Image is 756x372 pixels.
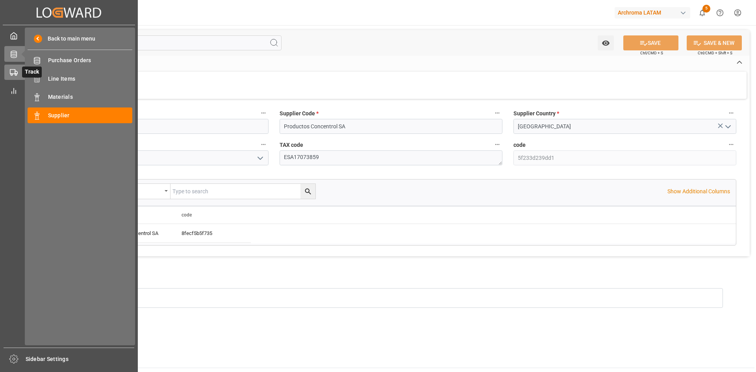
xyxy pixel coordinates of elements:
div: Press SPACE to select this row. [93,224,251,243]
span: Ctrl/CMD + S [640,50,663,56]
span: code [513,141,526,149]
span: TAX code [280,141,303,149]
a: My Cockpit [4,28,133,43]
span: Supplier Country [513,109,559,118]
input: Type to search [170,184,315,199]
button: Supplier Name [258,108,269,118]
span: Back to main menu [42,35,95,43]
div: Equals [115,185,162,194]
button: Supplier City [258,139,269,150]
button: open menu [721,120,733,133]
span: Sidebar Settings [26,355,135,363]
button: code [726,139,736,150]
span: Materials [48,93,133,101]
a: My Reports [4,83,133,98]
button: open menu [254,152,265,164]
span: 5 [702,5,710,13]
span: code [182,212,192,218]
span: Purchase Orders [48,56,133,65]
a: Supplier [28,107,132,123]
a: Purchase Orders [28,53,132,68]
p: Show Additional Columns [667,187,730,196]
span: Track [22,67,42,78]
button: Supplier Country * [726,108,736,118]
span: Supplier [48,111,133,120]
span: Supplier Code [280,109,319,118]
a: Materials [28,89,132,105]
button: Supplier Code * [492,108,502,118]
button: search button [300,184,315,199]
span: Line Items [48,75,133,83]
button: show 5 new notifications [693,4,711,22]
button: SAVE [623,35,678,50]
button: SAVE & NEW [687,35,742,50]
a: Line Items [28,71,132,86]
button: Archroma LATAM [615,5,693,20]
span: Ctrl/CMD + Shift + S [698,50,732,56]
button: Help Center [711,4,729,22]
div: 8fecf5b5f735 [172,224,251,242]
button: open menu [598,35,614,50]
button: open menu [111,184,170,199]
div: Archroma LATAM [615,7,690,19]
textarea: ESA17073859 [280,150,502,165]
input: Search Fields [36,35,282,50]
button: TAX code [492,139,502,150]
